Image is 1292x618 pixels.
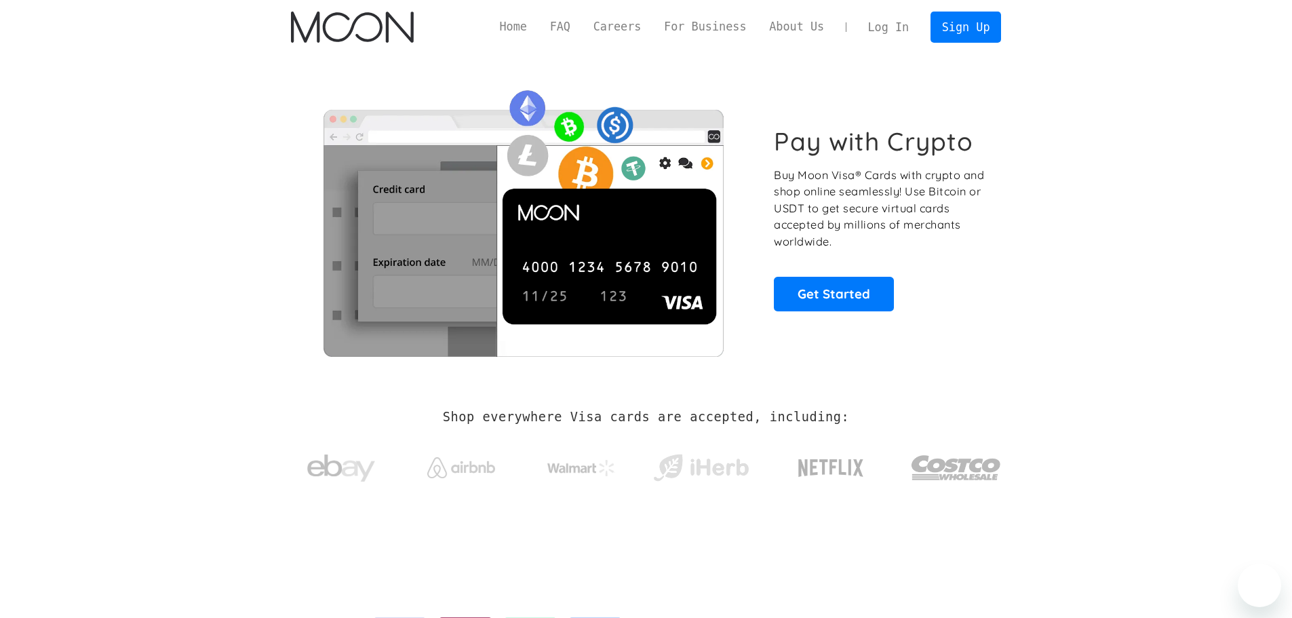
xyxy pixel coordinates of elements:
img: iHerb [650,450,751,486]
a: home [291,12,414,43]
img: Walmart [547,460,615,476]
h1: Pay with Crypto [774,126,973,157]
a: Airbnb [410,444,511,485]
a: About Us [758,18,836,35]
a: FAQ [539,18,582,35]
a: ebay [291,433,392,497]
a: Careers [582,18,652,35]
a: Home [488,18,539,35]
a: For Business [652,18,758,35]
img: Moon Logo [291,12,414,43]
iframe: Button to launch messaging window [1238,564,1281,607]
p: Buy Moon Visa® Cards with crypto and shop online seamlessly! Use Bitcoin or USDT to get secure vi... [774,167,986,250]
a: Sign Up [931,12,1001,42]
a: Walmart [530,446,631,483]
a: Netflix [770,438,892,492]
img: ebay [307,447,375,490]
a: iHerb [650,437,751,493]
a: Costco [911,429,1002,500]
a: Log In [857,12,920,42]
img: Moon Cards let you spend your crypto anywhere Visa is accepted. [291,81,756,356]
img: Costco [911,442,1002,493]
img: Netflix [797,451,865,485]
img: Airbnb [427,457,495,478]
a: Get Started [774,277,894,311]
h2: Shop everywhere Visa cards are accepted, including: [443,410,849,425]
